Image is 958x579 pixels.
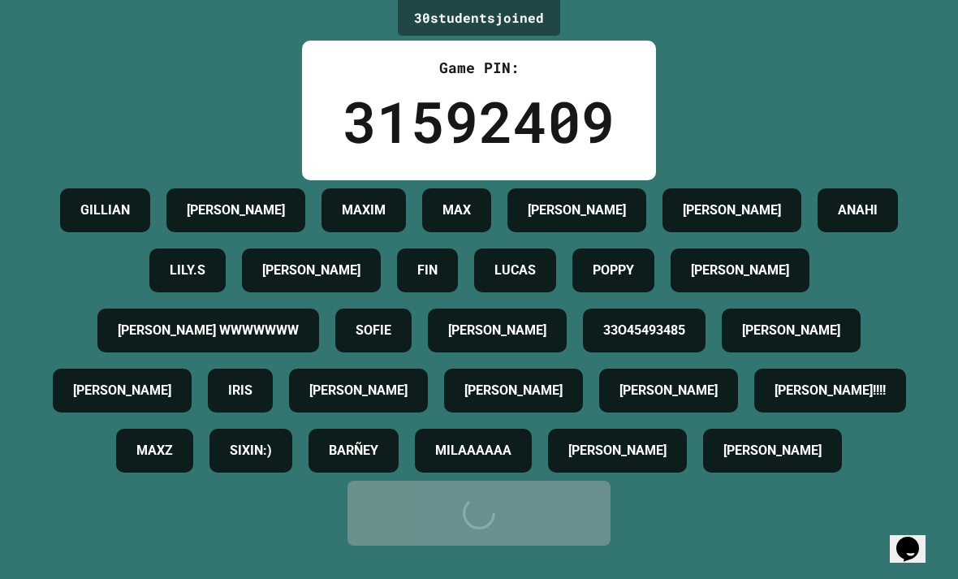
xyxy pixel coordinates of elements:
[187,201,285,220] h4: [PERSON_NAME]
[890,514,942,563] iframe: chat widget
[603,321,685,340] h4: 33O45493485
[309,381,408,400] h4: [PERSON_NAME]
[464,381,563,400] h4: [PERSON_NAME]
[342,201,386,220] h4: MAXIM
[775,381,886,400] h4: [PERSON_NAME]!!!!
[73,381,171,400] h4: [PERSON_NAME]
[228,381,252,400] h4: IRIS
[619,381,718,400] h4: [PERSON_NAME]
[442,201,471,220] h4: MAX
[262,261,360,280] h4: [PERSON_NAME]
[568,441,667,460] h4: [PERSON_NAME]
[683,201,781,220] h4: [PERSON_NAME]
[118,321,299,340] h4: [PERSON_NAME] WWWWWWW
[691,261,789,280] h4: [PERSON_NAME]
[343,79,615,164] div: 31592409
[80,201,130,220] h4: GILLIAN
[136,441,173,460] h4: MAXZ
[343,57,615,79] div: Game PIN:
[742,321,840,340] h4: [PERSON_NAME]
[170,261,205,280] h4: LILY.S
[356,321,391,340] h4: SOFIE
[417,261,438,280] h4: FIN
[435,441,511,460] h4: MILAAAAAA
[230,441,272,460] h4: SIXIN:)
[593,261,634,280] h4: POPPY
[494,261,536,280] h4: LUCAS
[838,201,878,220] h4: ANAHI
[329,441,378,460] h4: BARÑEY
[528,201,626,220] h4: [PERSON_NAME]
[448,321,546,340] h4: [PERSON_NAME]
[723,441,822,460] h4: [PERSON_NAME]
